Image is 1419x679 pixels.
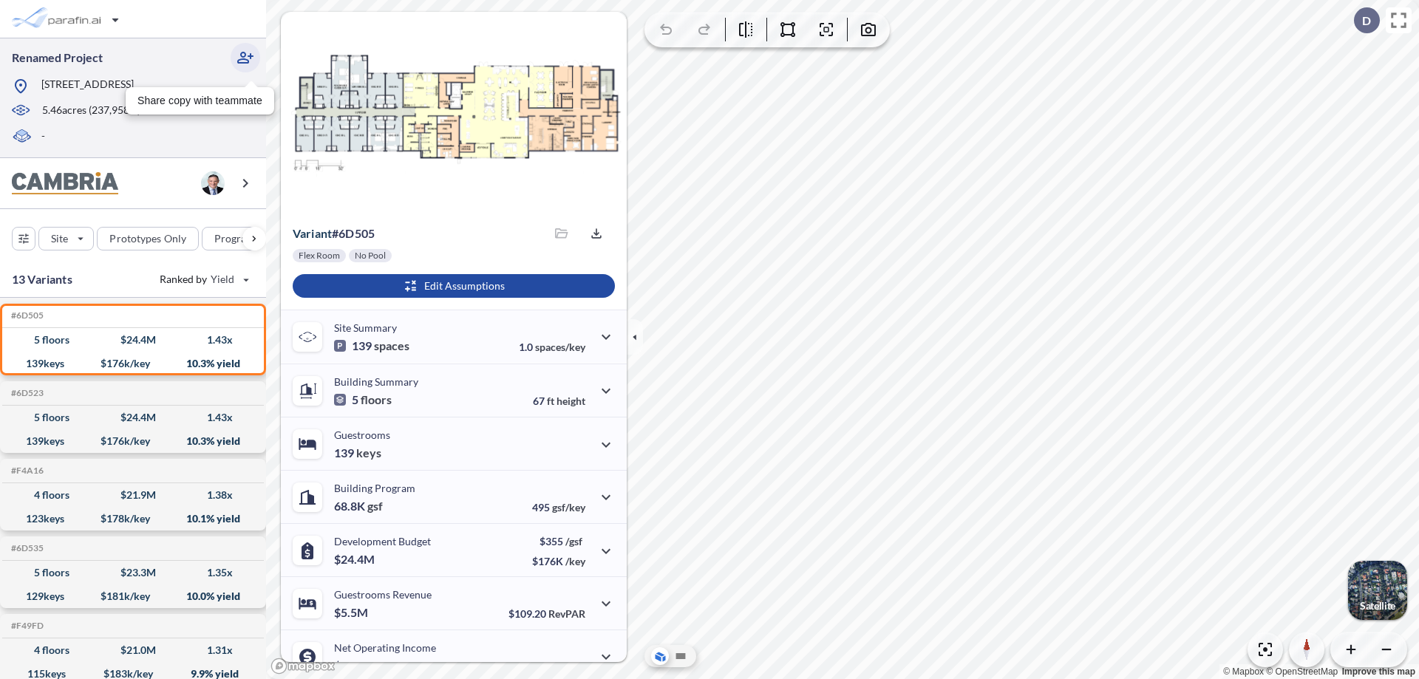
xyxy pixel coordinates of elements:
[367,499,383,513] span: gsf
[8,543,44,553] h5: Click to copy the code
[532,555,585,567] p: $176K
[334,482,415,494] p: Building Program
[672,647,690,665] button: Site Plan
[1223,666,1264,677] a: Mapbox
[97,227,199,250] button: Prototypes Only
[334,446,381,460] p: 139
[361,392,392,407] span: floors
[1348,561,1407,620] button: Switcher ImageSatellite
[1348,561,1407,620] img: Switcher Image
[42,103,140,119] p: 5.46 acres ( 237,958 sf)
[334,535,431,547] p: Development Budget
[1360,600,1395,612] p: Satellite
[270,658,336,675] a: Mapbox homepage
[355,250,386,262] p: No Pool
[293,226,332,240] span: Variant
[214,231,256,246] p: Program
[651,647,669,665] button: Aerial View
[202,227,282,250] button: Program
[8,388,44,398] h5: Click to copy the code
[12,50,103,66] p: Renamed Project
[137,93,262,109] p: Share copy with teammate
[533,395,585,407] p: 67
[424,279,505,293] p: Edit Assumptions
[1342,666,1415,677] a: Improve this map
[293,226,375,241] p: # 6d505
[535,341,585,353] span: spaces/key
[1266,666,1338,677] a: OpenStreetMap
[548,607,585,620] span: RevPAR
[334,658,370,673] p: $2.5M
[519,341,585,353] p: 1.0
[557,395,585,407] span: height
[8,621,44,631] h5: Click to copy the code
[109,231,186,246] p: Prototypes Only
[148,267,259,291] button: Ranked by Yield
[334,588,432,601] p: Guestrooms Revenue
[334,338,409,353] p: 139
[356,446,381,460] span: keys
[1362,14,1371,27] p: D
[532,501,585,513] p: 495
[12,270,72,288] p: 13 Variants
[565,555,585,567] span: /key
[8,310,44,321] h5: Click to copy the code
[565,535,582,547] span: /gsf
[334,641,436,654] p: Net Operating Income
[523,661,585,673] p: 45.0%
[508,607,585,620] p: $109.20
[41,77,134,95] p: [STREET_ADDRESS]
[552,501,585,513] span: gsf/key
[334,321,397,334] p: Site Summary
[201,171,225,195] img: user logo
[41,129,45,146] p: -
[334,499,383,513] p: 68.8K
[334,552,377,567] p: $24.4M
[334,375,418,388] p: Building Summary
[12,172,118,195] img: BrandImage
[334,429,390,441] p: Guestrooms
[299,250,340,262] p: Flex Room
[51,231,68,246] p: Site
[211,272,235,287] span: Yield
[334,392,392,407] p: 5
[38,227,94,250] button: Site
[8,465,44,476] h5: Click to copy the code
[532,535,585,547] p: $355
[547,395,554,407] span: ft
[293,274,615,298] button: Edit Assumptions
[553,661,585,673] span: margin
[334,605,370,620] p: $5.5M
[374,338,409,353] span: spaces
